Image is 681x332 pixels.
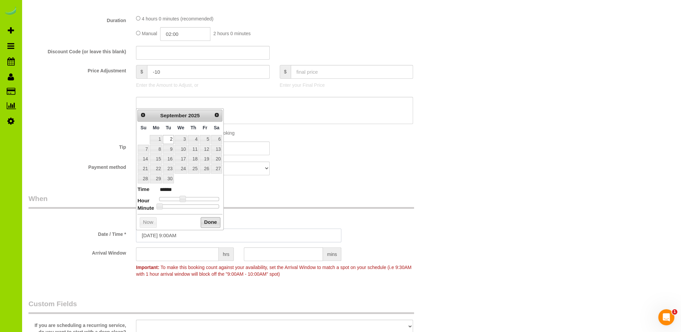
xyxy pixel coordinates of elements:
[23,65,131,74] label: Price Adjustment
[188,145,199,154] a: 11
[280,82,413,88] p: Enter your Final Price
[136,265,411,277] span: To make this booking count against your availability, set the Arrival Window to match a spot on y...
[212,111,221,120] a: Next
[175,145,187,154] a: 10
[214,112,219,118] span: Next
[23,247,131,256] label: Arrival Window
[175,154,187,163] a: 17
[188,113,200,118] span: 2025
[219,247,233,261] span: hrs
[214,125,219,130] span: Saturday
[136,228,341,242] input: MM/DD/YYYY HH:MM
[138,154,149,163] a: 14
[23,15,131,24] label: Duration
[201,217,220,228] button: Done
[28,194,414,209] legend: When
[211,135,222,144] a: 6
[28,299,414,314] legend: Custom Fields
[137,197,149,205] dt: Hour
[138,145,149,154] a: 7
[163,174,174,183] a: 30
[188,164,199,174] a: 25
[150,174,162,183] a: 29
[138,111,148,120] a: Prev
[160,113,187,118] span: September
[163,154,174,163] a: 16
[200,164,210,174] a: 26
[153,125,159,130] span: Monday
[163,164,174,174] a: 23
[211,164,222,174] a: 27
[142,16,213,21] span: 4 hours 0 minutes (recommended)
[136,65,147,79] span: $
[138,174,149,183] a: 28
[140,112,146,118] span: Prev
[203,125,207,130] span: Friday
[150,135,162,144] a: 1
[211,145,222,154] a: 13
[280,65,291,79] span: $
[150,145,162,154] a: 8
[166,125,171,130] span: Tuesday
[23,141,131,150] label: Tip
[323,247,341,261] span: mins
[23,46,131,55] label: Discount Code (or leave this blank)
[138,164,149,174] a: 21
[200,145,210,154] a: 12
[4,7,17,16] img: Automaid Logo
[163,145,174,154] a: 9
[150,164,162,174] a: 22
[140,125,146,130] span: Sunday
[658,309,674,325] iframe: Intercom live chat
[136,265,159,270] strong: Important:
[672,309,677,315] span: 1
[200,135,210,144] a: 5
[191,125,196,130] span: Thursday
[136,82,269,88] p: Enter the Amount to Adjust, or
[200,154,210,163] a: 19
[137,204,154,213] dt: Minute
[175,164,187,174] a: 24
[188,135,199,144] a: 4
[188,154,199,163] a: 18
[175,135,187,144] a: 3
[137,186,149,194] dt: Time
[23,228,131,238] label: Date / Time *
[23,161,131,171] label: Payment method
[163,135,174,144] a: 2
[140,217,157,228] button: Now
[291,65,413,79] input: final price
[150,154,162,163] a: 15
[142,31,157,36] span: Manual
[178,125,185,130] span: Wednesday
[213,31,251,36] span: 2 hours 0 minutes
[211,154,222,163] a: 20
